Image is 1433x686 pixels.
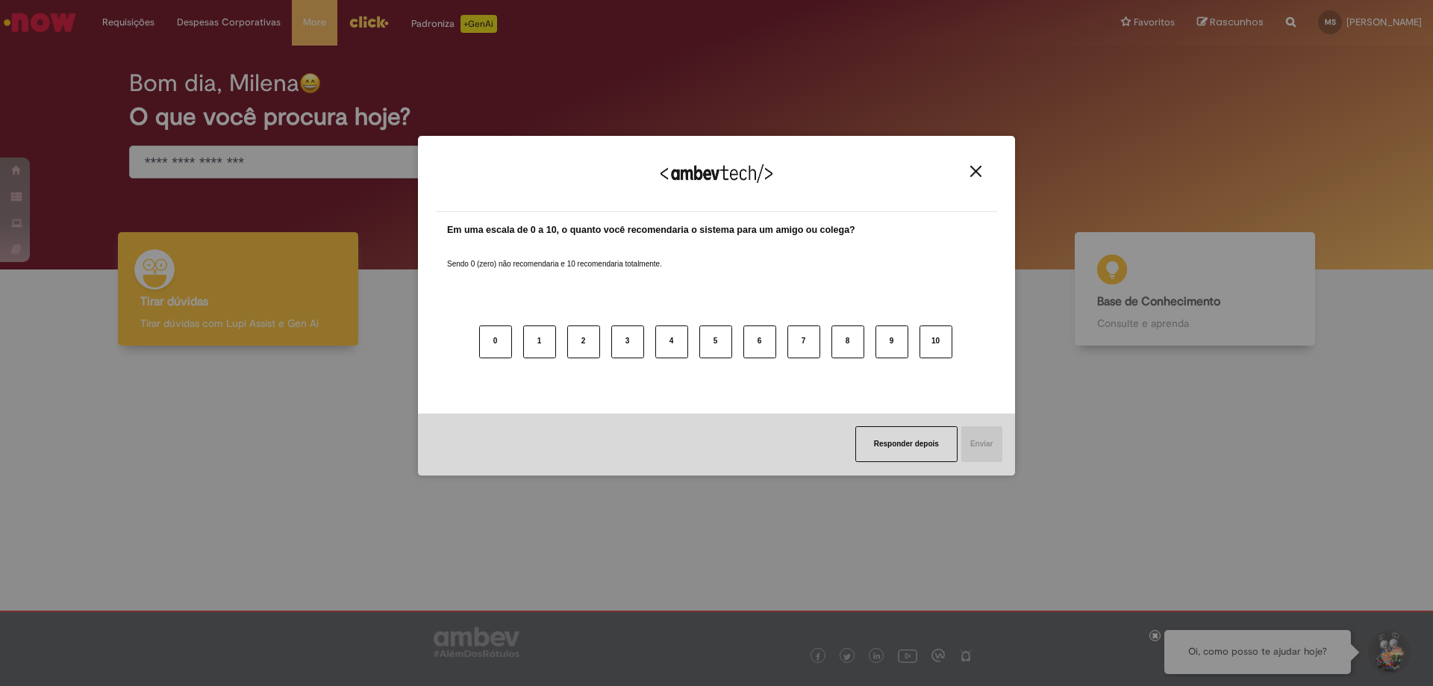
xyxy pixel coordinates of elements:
[447,241,662,269] label: Sendo 0 (zero) não recomendaria e 10 recomendaria totalmente.
[855,426,958,462] button: Responder depois
[479,325,512,358] button: 0
[611,325,644,358] button: 3
[970,166,981,177] img: Close
[875,325,908,358] button: 9
[655,325,688,358] button: 4
[567,325,600,358] button: 2
[447,223,855,237] label: Em uma escala de 0 a 10, o quanto você recomendaria o sistema para um amigo ou colega?
[661,164,772,183] img: Logo Ambevtech
[787,325,820,358] button: 7
[831,325,864,358] button: 8
[523,325,556,358] button: 1
[699,325,732,358] button: 5
[920,325,952,358] button: 10
[966,165,986,178] button: Close
[743,325,776,358] button: 6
